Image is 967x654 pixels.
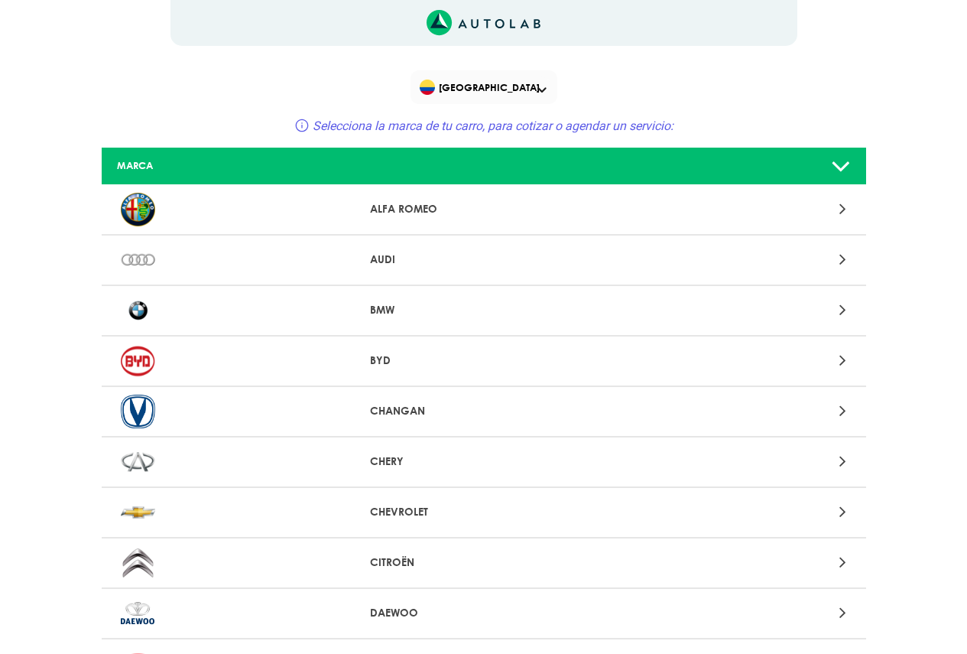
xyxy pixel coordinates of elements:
img: AUDI [121,243,155,277]
a: MARCA [102,148,866,185]
p: BYD [370,353,597,369]
img: BMW [121,294,155,327]
a: Link al sitio de autolab [427,15,540,29]
p: CHEVROLET [370,504,597,520]
img: ALFA ROMEO [121,193,155,226]
img: CHERY [121,445,155,479]
p: CITROËN [370,555,597,571]
div: MARCA [105,158,358,173]
p: ALFA ROMEO [370,201,597,217]
div: Flag of COLOMBIA[GEOGRAPHIC_DATA] [410,70,557,104]
p: CHERY [370,454,597,470]
p: CHANGAN [370,403,597,419]
p: DAEWOO [370,605,597,621]
img: CHEVROLET [121,496,155,529]
img: CHANGAN [121,395,155,428]
img: CITROËN [121,546,155,580]
p: AUDI [370,252,597,268]
span: Selecciona la marca de tu carro, para cotizar o agendar un servicio: [313,119,673,133]
img: Flag of COLOMBIA [420,80,435,95]
span: [GEOGRAPHIC_DATA] [420,76,550,98]
p: BMW [370,302,597,318]
img: BYD [121,344,155,378]
img: DAEWOO [121,597,155,630]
